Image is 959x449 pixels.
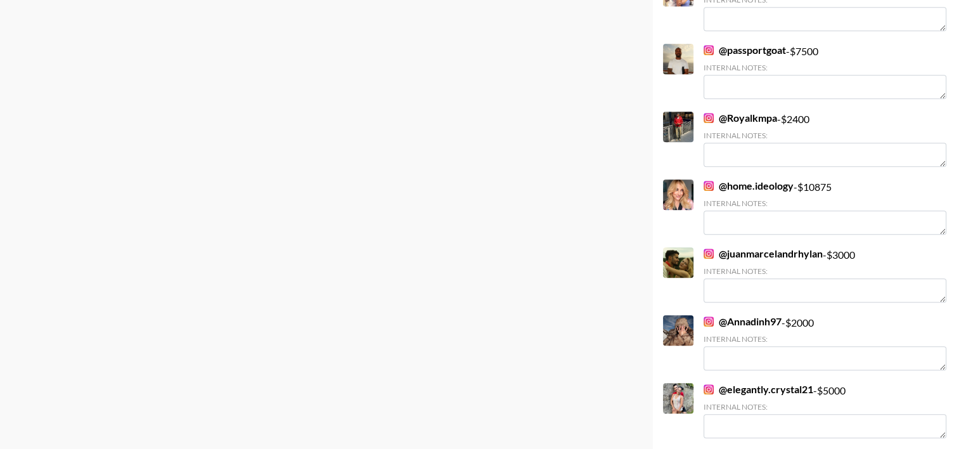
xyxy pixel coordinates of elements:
[704,315,946,370] div: - $ 2000
[704,63,946,72] div: Internal Notes:
[704,247,823,260] a: @juanmarcelandrhylan
[704,383,946,438] div: - $ 5000
[704,45,714,55] img: Instagram
[704,131,946,140] div: Internal Notes:
[704,44,946,99] div: - $ 7500
[704,112,777,124] a: @Royalkmpa
[704,266,946,276] div: Internal Notes:
[704,315,782,328] a: @Annadinh97
[704,44,786,56] a: @passportgoat
[704,113,714,123] img: Instagram
[704,179,794,192] a: @home.ideology
[704,247,946,303] div: - $ 3000
[704,383,813,396] a: @elegantly.crystal21
[704,334,946,344] div: Internal Notes:
[704,402,946,412] div: Internal Notes:
[704,316,714,327] img: Instagram
[704,249,714,259] img: Instagram
[704,181,714,191] img: Instagram
[704,179,946,235] div: - $ 10875
[704,384,714,394] img: Instagram
[704,112,946,167] div: - $ 2400
[704,198,946,208] div: Internal Notes:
